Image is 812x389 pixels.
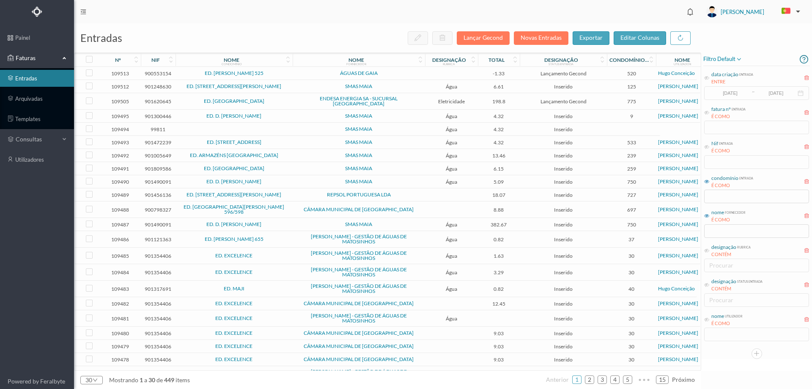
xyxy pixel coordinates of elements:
[609,356,654,363] span: 30
[143,236,173,243] span: 901121363
[611,373,619,386] a: 4
[143,83,173,90] span: 901248630
[215,356,252,362] a: ED. EXCELENCE
[711,209,724,216] div: nome
[658,269,698,275] a: [PERSON_NAME]
[609,269,654,276] span: 30
[206,178,261,185] a: ED. D. [PERSON_NAME]
[711,243,736,251] div: designação
[609,166,654,172] span: 259
[427,286,476,292] span: Água
[480,98,518,105] span: 198.8
[609,98,654,105] span: 775
[711,312,724,320] div: nome
[427,253,476,259] span: Água
[215,300,252,306] a: ED. EXCELENCE
[724,312,743,319] div: utilizador
[345,221,372,227] a: SMAS MAIA
[658,285,695,292] a: Hugo Conceição
[14,54,60,62] span: Faturas
[480,152,518,159] span: 13.46
[658,113,698,119] a: [PERSON_NAME]
[101,343,139,350] span: 109479
[206,113,261,119] a: ED. D. [PERSON_NAME]
[609,343,654,350] span: 30
[109,376,138,383] span: mostrando
[443,62,455,66] div: rubrica
[610,375,620,384] li: 4
[609,113,654,119] span: 9
[348,57,364,63] div: nome
[711,320,743,327] div: É COMO
[609,70,654,77] span: 520
[522,98,605,105] span: Lançamento Gecond
[609,57,649,63] div: condomínio nº
[522,179,605,185] span: Inserido
[609,286,654,292] span: 40
[151,57,160,63] div: nif
[738,174,753,181] div: entrada
[143,207,173,213] span: 900798327
[215,315,252,321] a: ED. EXCELENCE
[658,165,698,171] a: [PERSON_NAME]
[224,285,244,292] a: ED. MAJI
[522,166,605,172] span: Inserido
[658,315,698,321] a: [PERSON_NAME]
[522,343,605,350] span: Inserido
[658,139,698,145] a: [PERSON_NAME]
[480,269,518,276] span: 3.29
[544,57,578,63] div: designação
[187,83,281,89] a: ED. [STREET_ADDRESS][PERSON_NAME]
[427,83,476,90] span: Água
[609,192,654,198] span: 727
[207,139,261,145] a: ED. [STREET_ADDRESS]
[609,301,654,307] span: 30
[609,83,654,90] span: 125
[598,375,607,384] li: 3
[85,374,92,386] div: 30
[427,126,476,132] span: Água
[101,70,139,77] span: 109513
[658,343,698,349] a: [PERSON_NAME]
[427,236,476,243] span: Água
[522,113,605,119] span: Inserido
[163,376,176,383] span: 449
[143,253,173,259] span: 901354406
[304,330,414,336] a: CÂMARA MUNICIPAL DE [GEOGRAPHIC_DATA]
[143,356,173,363] span: 901354406
[147,376,156,383] span: 30
[711,285,763,292] div: CONTÉM
[609,253,654,259] span: 30
[143,70,173,77] span: 900553154
[514,34,573,41] span: Novas Entradas
[345,139,372,145] a: SMAS MAIA
[609,179,654,185] span: 750
[658,330,698,336] a: [PERSON_NAME]
[711,147,733,154] div: É COMO
[16,135,58,143] span: consultas
[480,126,518,132] span: 4.32
[204,165,264,171] a: ED. [GEOGRAPHIC_DATA]
[658,191,698,198] a: [PERSON_NAME]
[345,83,372,89] a: SMAS MAIA
[711,105,731,113] div: fatura nº
[143,221,173,228] span: 901490091
[101,98,139,105] span: 109505
[706,6,718,17] img: user_titan3.af2715ee.jpg
[573,31,609,45] button: exportar
[480,301,518,307] span: 12.45
[206,221,261,227] a: ED. D. [PERSON_NAME]
[522,286,605,292] span: Inserido
[138,376,144,383] span: 1
[522,221,605,228] span: Inserido
[427,315,476,322] span: Água
[176,376,190,383] span: items
[215,343,252,349] a: ED. EXCELENCE
[101,166,139,172] span: 109491
[522,301,605,307] span: Inserido
[427,179,476,185] span: Água
[345,178,372,185] a: SMAS MAIA
[480,83,518,90] span: 6.61
[143,343,173,350] span: 901354406
[143,152,173,159] span: 901005649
